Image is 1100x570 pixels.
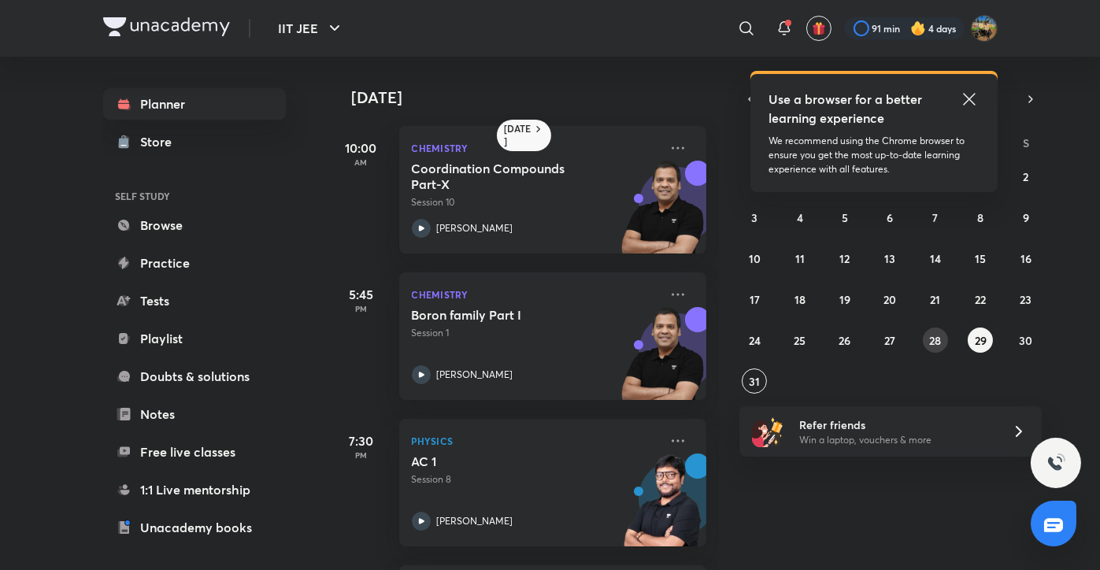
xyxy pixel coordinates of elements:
[620,161,706,269] img: unacademy
[1013,205,1039,230] button: August 9, 2025
[742,328,767,353] button: August 24, 2025
[975,251,986,266] abbr: August 15, 2025
[832,287,857,312] button: August 19, 2025
[103,512,286,543] a: Unacademy books
[103,398,286,430] a: Notes
[923,328,948,353] button: August 28, 2025
[832,328,857,353] button: August 26, 2025
[884,333,895,348] abbr: August 27, 2025
[752,416,783,447] img: referral
[103,247,286,279] a: Practice
[787,287,813,312] button: August 18, 2025
[437,514,513,528] p: [PERSON_NAME]
[749,251,761,266] abbr: August 10, 2025
[923,205,948,230] button: August 7, 2025
[742,246,767,271] button: August 10, 2025
[1023,210,1029,225] abbr: August 9, 2025
[103,436,286,468] a: Free live classes
[1013,246,1039,271] button: August 16, 2025
[839,333,851,348] abbr: August 26, 2025
[877,205,902,230] button: August 6, 2025
[412,307,608,323] h5: Boron family Part I
[269,13,354,44] button: IIT JEE
[923,246,948,271] button: August 14, 2025
[877,287,902,312] button: August 20, 2025
[330,157,393,167] p: AM
[769,134,979,176] p: We recommend using the Chrome browser to ensure you get the most up-to-date learning experience w...
[103,88,286,120] a: Planner
[977,210,983,225] abbr: August 8, 2025
[968,246,993,271] button: August 15, 2025
[437,221,513,235] p: [PERSON_NAME]
[330,431,393,450] h5: 7:30
[839,292,850,307] abbr: August 19, 2025
[1013,164,1039,189] button: August 2, 2025
[330,285,393,304] h5: 5:45
[742,205,767,230] button: August 3, 2025
[806,16,831,41] button: avatar
[799,433,993,447] p: Win a laptop, vouchers & more
[750,292,760,307] abbr: August 17, 2025
[103,183,286,209] h6: SELF STUDY
[103,209,286,241] a: Browse
[505,123,532,148] h6: [DATE]
[832,246,857,271] button: August 12, 2025
[794,292,806,307] abbr: August 18, 2025
[968,328,993,353] button: August 29, 2025
[840,251,850,266] abbr: August 12, 2025
[923,287,948,312] button: August 21, 2025
[799,416,993,433] h6: Refer friends
[412,285,659,304] p: Chemistry
[1019,333,1032,348] abbr: August 30, 2025
[884,251,895,266] abbr: August 13, 2025
[103,17,230,36] img: Company Logo
[883,292,896,307] abbr: August 20, 2025
[1046,453,1065,472] img: ttu
[103,17,230,40] a: Company Logo
[795,251,805,266] abbr: August 11, 2025
[412,161,608,192] h5: Coordination Compounds Part-X
[877,246,902,271] button: August 13, 2025
[812,21,826,35] img: avatar
[412,431,659,450] p: Physics
[968,205,993,230] button: August 8, 2025
[620,453,706,562] img: unacademy
[1023,135,1029,150] abbr: Saturday
[352,88,722,107] h4: [DATE]
[1023,169,1028,184] abbr: August 2, 2025
[832,205,857,230] button: August 5, 2025
[932,210,938,225] abbr: August 7, 2025
[971,15,998,42] img: Shivam Munot
[412,472,659,487] p: Session 8
[742,287,767,312] button: August 17, 2025
[842,210,848,225] abbr: August 5, 2025
[769,90,926,128] h5: Use a browser for a better learning experience
[930,251,941,266] abbr: August 14, 2025
[742,368,767,394] button: August 31, 2025
[910,20,926,36] img: streak
[787,328,813,353] button: August 25, 2025
[330,450,393,460] p: PM
[968,287,993,312] button: August 22, 2025
[787,205,813,230] button: August 4, 2025
[103,285,286,316] a: Tests
[787,246,813,271] button: August 11, 2025
[412,139,659,157] p: Chemistry
[330,304,393,313] p: PM
[141,132,182,151] div: Store
[975,333,987,348] abbr: August 29, 2025
[330,139,393,157] h5: 10:00
[1013,287,1039,312] button: August 23, 2025
[749,374,760,389] abbr: August 31, 2025
[929,333,941,348] abbr: August 28, 2025
[1020,251,1031,266] abbr: August 16, 2025
[412,195,659,209] p: Session 10
[103,474,286,505] a: 1:1 Live mentorship
[794,333,806,348] abbr: August 25, 2025
[1013,328,1039,353] button: August 30, 2025
[797,210,803,225] abbr: August 4, 2025
[1020,292,1031,307] abbr: August 23, 2025
[103,126,286,157] a: Store
[437,368,513,382] p: [PERSON_NAME]
[412,326,659,340] p: Session 1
